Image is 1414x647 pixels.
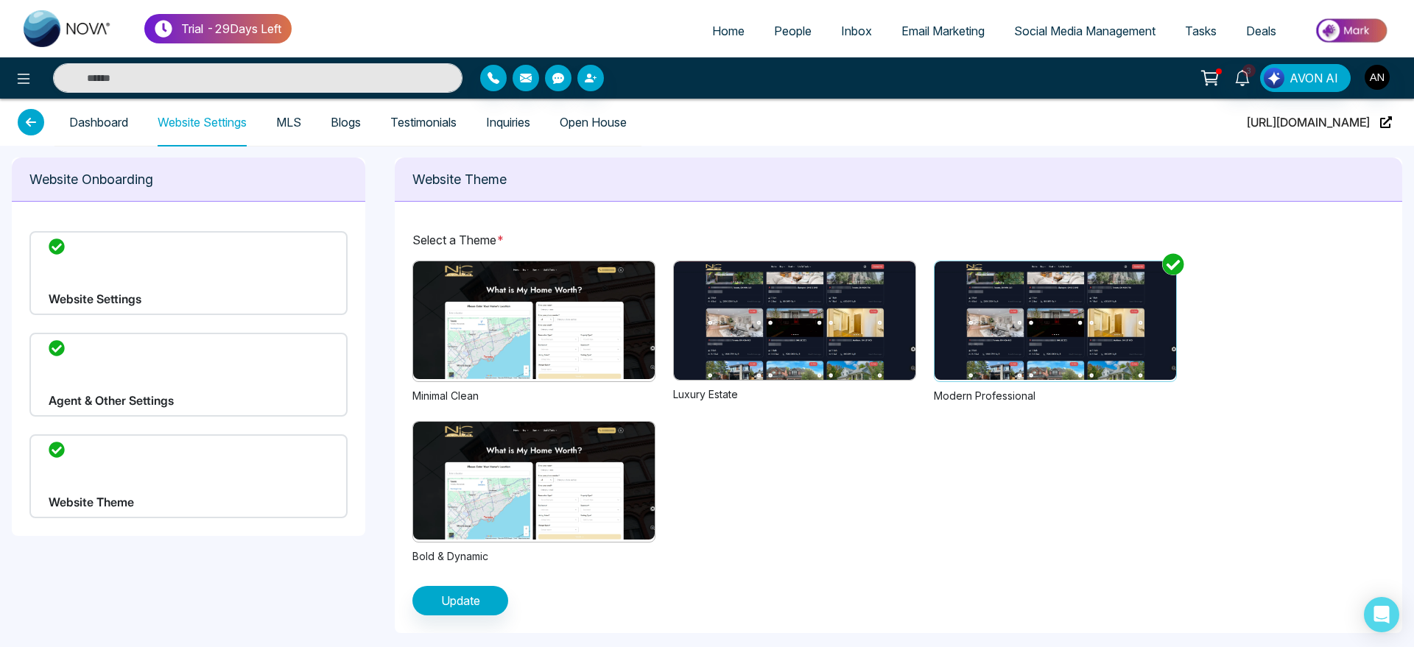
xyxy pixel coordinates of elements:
img: Market-place.gif [1298,14,1405,47]
a: Dashboard [69,116,128,129]
p: Website Theme [412,169,1385,189]
div: Minimal Clean [412,388,655,403]
span: People [774,24,812,38]
div: Agent & Other Settings [29,333,348,417]
span: Email Marketing [901,24,985,38]
button: AVON AI [1260,64,1351,92]
div: Website Settings [29,231,348,315]
div: Luxury Estate [673,386,916,402]
a: Blogs [331,116,361,129]
span: 3 [1242,64,1256,77]
a: Inquiries [486,116,530,129]
a: Testimonials [390,116,457,129]
div: Open Intercom Messenger [1364,597,1399,632]
img: User Avatar [1365,65,1390,90]
img: Nova CRM Logo [24,10,112,47]
img: template 2 [674,261,915,380]
img: template 1 [413,261,655,379]
a: People [759,17,826,45]
div: Modern Professional [934,388,1177,403]
a: MLS [276,116,301,129]
span: Inbox [841,24,872,38]
a: Website Settings [158,116,247,129]
p: Select a Theme [412,231,1385,249]
button: [URL][DOMAIN_NAME] [1242,98,1396,146]
span: Deals [1246,24,1276,38]
img: Lead Flow [1264,68,1284,88]
a: Email Marketing [887,17,999,45]
p: Trial - 29 Days Left [181,20,281,38]
a: Social Media Management [999,17,1170,45]
span: Tasks [1185,24,1217,38]
span: AVON AI [1290,69,1338,87]
img: template 2 [935,261,1176,380]
div: Website Theme [29,434,348,518]
a: Deals [1231,17,1291,45]
span: Update [441,592,480,609]
span: [URL][DOMAIN_NAME] [1247,99,1370,146]
span: Social Media Management [1014,24,1156,38]
span: Home [712,24,745,38]
button: Update [412,586,508,615]
a: Inbox [826,17,887,45]
p: Website Onboarding [29,169,348,189]
a: Home [697,17,759,45]
div: Bold & Dynamic [412,548,655,564]
a: Tasks [1170,17,1231,45]
img: template 3 [413,422,655,540]
a: 3 [1225,64,1260,90]
span: Open House [560,99,627,146]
